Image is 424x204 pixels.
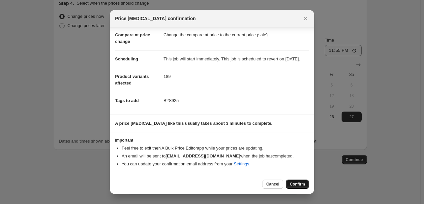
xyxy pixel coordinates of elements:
[115,121,272,126] b: A price [MEDICAL_DATA] like this usually takes about 3 minutes to complete.
[115,74,149,85] span: Product variants affected
[115,15,196,22] span: Price [MEDICAL_DATA] confirmation
[115,32,150,44] span: Compare at price change
[115,138,309,143] h3: Important
[164,68,309,85] dd: 189
[266,182,279,187] span: Cancel
[164,50,309,68] dd: This job will start immediately. This job is scheduled to revert on [DATE].
[234,161,249,166] a: Settings
[290,182,305,187] span: Confirm
[115,56,138,61] span: Scheduling
[164,26,309,44] dd: Change the compare at price to the current price (sale)
[115,98,139,103] span: Tags to add
[301,14,310,23] button: Close
[122,145,309,152] li: Feel free to exit the NA Bulk Price Editor app while your prices are updating.
[166,153,240,158] b: [EMAIL_ADDRESS][DOMAIN_NAME]
[286,180,309,189] button: Confirm
[122,153,309,159] li: An email will be sent to when the job has completed .
[122,161,309,167] li: You can update your confirmation email address from your .
[164,92,309,109] dd: B2S925
[262,180,283,189] button: Cancel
